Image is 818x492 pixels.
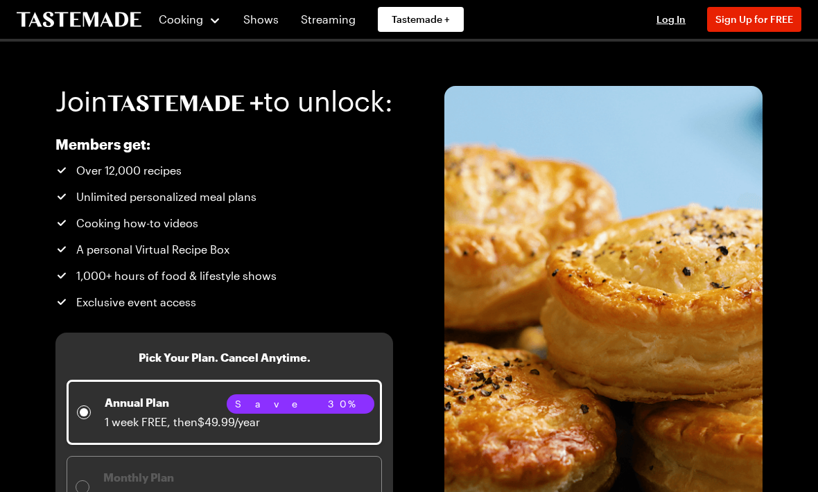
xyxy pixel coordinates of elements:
a: Tastemade + [378,7,464,32]
h2: Members get: [55,136,366,152]
span: A personal Virtual Recipe Box [76,241,229,258]
span: 1 week FREE, then $49.99/year [105,415,260,428]
h1: Join to unlock: [55,86,393,116]
span: 1,000+ hours of food & lifestyle shows [76,267,277,284]
button: Sign Up for FREE [707,7,801,32]
ul: Tastemade+ Annual subscription benefits [55,162,366,310]
span: Sign Up for FREE [715,13,793,25]
h3: Pick Your Plan. Cancel Anytime. [139,349,311,366]
span: Log In [656,13,686,25]
span: Over 12,000 recipes [76,162,182,179]
a: To Tastemade Home Page [17,12,141,28]
span: Cooking how-to videos [76,215,198,231]
button: Log In [643,12,699,26]
span: Save 30% [235,398,366,410]
button: Cooking [158,3,221,36]
span: Unlimited personalized meal plans [76,188,256,205]
p: Annual Plan [105,394,260,411]
span: Tastemade + [392,12,450,26]
span: Cooking [159,12,203,26]
p: Monthly Plan [103,469,264,486]
span: Exclusive event access [76,294,196,310]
